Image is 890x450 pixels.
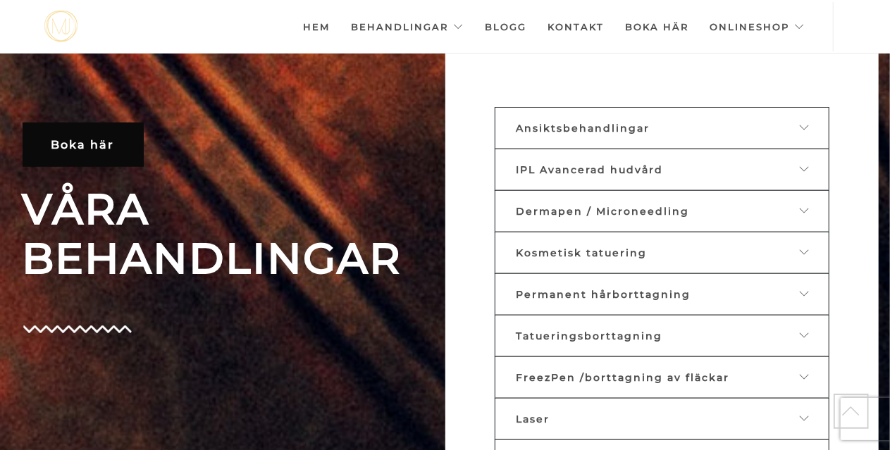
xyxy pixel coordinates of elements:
[495,273,829,315] a: Permanent hårborttagning
[517,122,650,135] span: Ansiktsbehandlingar
[351,2,464,51] a: Behandlingar
[495,190,829,232] a: Dermapen / Microneedling
[517,288,691,301] span: Permanent hårborttagning
[710,2,805,51] a: Onlineshop
[495,398,829,440] a: Laser
[51,138,115,151] span: Boka här
[23,234,435,283] span: BEHANDLINGAR
[517,163,664,176] span: IPL Avancerad hudvård
[23,123,144,167] a: Boka här
[303,2,330,51] a: Hem
[23,325,132,333] img: Group-4-copy-8
[548,2,604,51] a: Kontakt
[485,2,526,51] a: Blogg
[517,413,550,425] span: Laser
[495,315,829,357] a: Tatueringsborttagning
[495,149,829,191] a: IPL Avancerad hudvård
[495,232,829,274] a: Kosmetisk tatuering
[625,2,688,51] a: Boka här
[517,205,690,218] span: Dermapen / Microneedling
[517,371,730,384] span: FreezPen /borttagning av fläckar
[517,330,663,342] span: Tatueringsborttagning
[44,11,78,42] a: mjstudio mjstudio mjstudio
[23,185,435,234] span: VÅRA
[44,11,78,42] img: mjstudio
[495,107,829,149] a: Ansiktsbehandlingar
[495,356,829,399] a: FreezPen /borttagning av fläckar
[517,246,648,259] span: Kosmetisk tatuering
